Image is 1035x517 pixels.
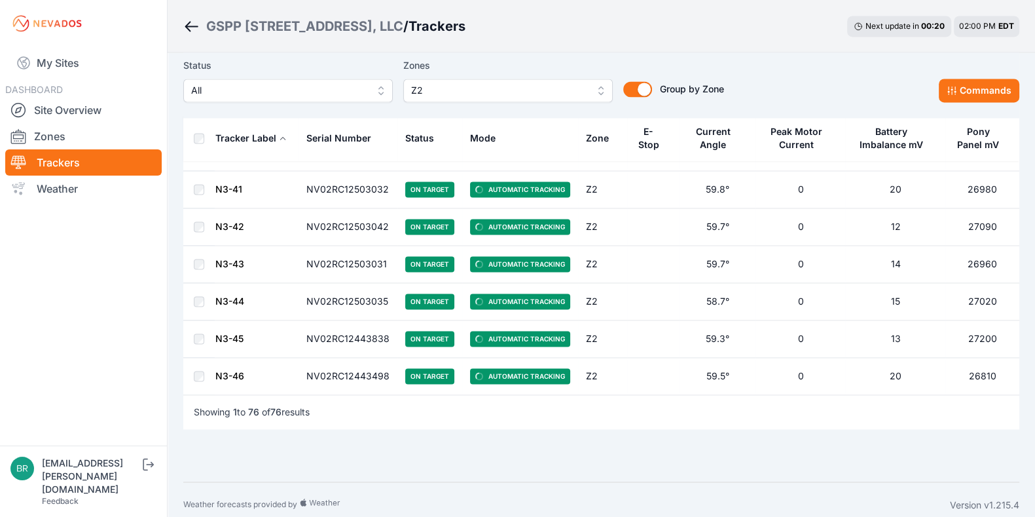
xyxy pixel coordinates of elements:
button: Battery Imbalance mV [853,116,937,161]
button: Current Angle [687,116,748,161]
span: Automatic Tracking [470,368,570,384]
span: / [403,17,409,35]
div: Tracker Label [215,132,276,145]
a: N3-44 [215,296,244,307]
td: 27200 [945,320,1019,358]
p: Showing to of results [194,406,310,419]
td: 26980 [945,171,1019,208]
div: [EMAIL_ADDRESS][PERSON_NAME][DOMAIN_NAME] [42,457,140,496]
td: 0 [755,246,845,283]
a: Feedback [42,496,79,506]
div: Mode [470,132,496,145]
td: NV02RC12503031 [299,246,397,283]
span: Z2 [411,83,587,98]
td: 14 [845,246,945,283]
a: N3-42 [215,221,244,232]
span: 02:00 PM [959,21,996,31]
td: 59.7° [680,208,755,246]
a: Weather [5,176,162,202]
div: Zone [586,132,609,145]
td: NV02RC12503042 [299,208,397,246]
button: Mode [470,123,506,154]
span: Automatic Tracking [470,256,570,272]
td: 0 [755,171,845,208]
span: On Target [405,368,454,384]
button: Z2 [403,79,613,102]
button: All [183,79,393,102]
td: 15 [845,283,945,320]
td: NV02RC12503032 [299,171,397,208]
td: NV02RC12503035 [299,283,397,320]
a: N3-46 [215,370,244,381]
a: N3-41 [215,183,242,195]
div: E-Stop [635,125,662,151]
td: Z2 [578,208,627,246]
td: 0 [755,320,845,358]
span: EDT [998,21,1014,31]
td: Z2 [578,358,627,395]
span: On Target [405,331,454,347]
label: Status [183,58,393,73]
span: On Target [405,256,454,272]
td: 0 [755,358,845,395]
td: 59.3° [680,320,755,358]
td: 20 [845,171,945,208]
td: 20 [845,358,945,395]
td: 26810 [945,358,1019,395]
button: Tracker Label [215,123,287,154]
td: 13 [845,320,945,358]
td: 59.7° [680,246,755,283]
td: 27020 [945,283,1019,320]
td: Z2 [578,171,627,208]
span: All [191,83,367,98]
span: Automatic Tracking [470,219,570,235]
td: 26960 [945,246,1019,283]
div: Battery Imbalance mV [853,125,929,151]
button: E-Stop [635,116,672,161]
div: Serial Number [306,132,371,145]
button: Status [405,123,445,154]
img: Nevados [10,13,84,34]
span: DASHBOARD [5,84,63,95]
button: Peak Motor Current [763,116,837,161]
a: Trackers [5,149,162,176]
span: On Target [405,182,454,197]
span: 76 [270,406,281,417]
a: N3-43 [215,258,244,269]
span: Automatic Tracking [470,294,570,309]
span: On Target [405,294,454,309]
span: 1 [233,406,237,417]
button: Pony Panel mV [953,116,1011,161]
div: 00 : 20 [921,21,945,31]
button: Zone [586,123,619,154]
td: 59.5° [680,358,755,395]
div: Version v1.215.4 [950,498,1019,511]
a: GSPP [STREET_ADDRESS], LLC [206,17,403,35]
button: Serial Number [306,123,382,154]
td: 0 [755,208,845,246]
span: Automatic Tracking [470,331,570,347]
a: Zones [5,123,162,149]
a: Site Overview [5,97,162,123]
div: Current Angle [687,125,739,151]
td: NV02RC12443498 [299,358,397,395]
label: Zones [403,58,613,73]
td: 59.8° [680,171,755,208]
span: Automatic Tracking [470,182,570,197]
nav: Breadcrumb [183,9,465,43]
td: NV02RC12443838 [299,320,397,358]
img: brayden.sanford@nevados.solar [10,457,34,480]
td: Z2 [578,246,627,283]
div: Peak Motor Current [763,125,829,151]
td: 27090 [945,208,1019,246]
div: Pony Panel mV [953,125,1003,151]
div: Status [405,132,434,145]
a: N3-45 [215,333,244,344]
h3: Trackers [409,17,465,35]
td: Z2 [578,283,627,320]
span: Next update in [865,21,919,31]
div: Weather forecasts provided by [183,498,950,511]
td: Z2 [578,320,627,358]
td: 58.7° [680,283,755,320]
